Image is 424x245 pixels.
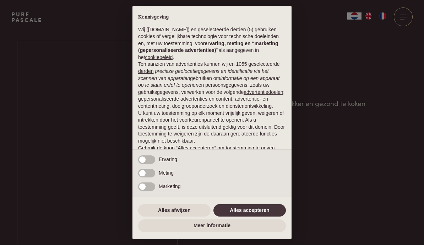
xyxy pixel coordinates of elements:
[159,170,174,176] span: Meting
[213,204,286,217] button: Alles accepteren
[138,41,278,53] strong: ervaring, meting en “marketing (gepersonaliseerde advertenties)”
[138,219,286,232] button: Meer informatie
[138,26,286,61] p: Wij ([DOMAIN_NAME]) en geselecteerde derden (5) gebruiken cookies of vergelijkbare technologie vo...
[138,204,211,217] button: Alles afwijzen
[138,110,286,145] p: U kunt uw toestemming op elk moment vrijelijk geven, weigeren of intrekken door het voorkeurenpan...
[145,54,173,60] a: cookiebeleid
[159,156,177,162] span: Ervaring
[159,183,180,189] span: Marketing
[138,68,154,75] button: derden
[138,75,280,88] em: informatie op een apparaat op te slaan en/of te openen
[244,89,283,96] button: advertentiedoelen
[138,61,286,110] p: Ten aanzien van advertenties kunnen wij en 1055 geselecteerde gebruiken om en persoonsgegevens, z...
[138,14,286,21] h2: Kennisgeving
[138,68,268,81] em: precieze geolocatiegegevens en identificatie via het scannen van apparaten
[138,145,286,166] p: Gebruik de knop “Alles accepteren” om toestemming te geven. Gebruik de knop “Alles afwijzen” om d...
